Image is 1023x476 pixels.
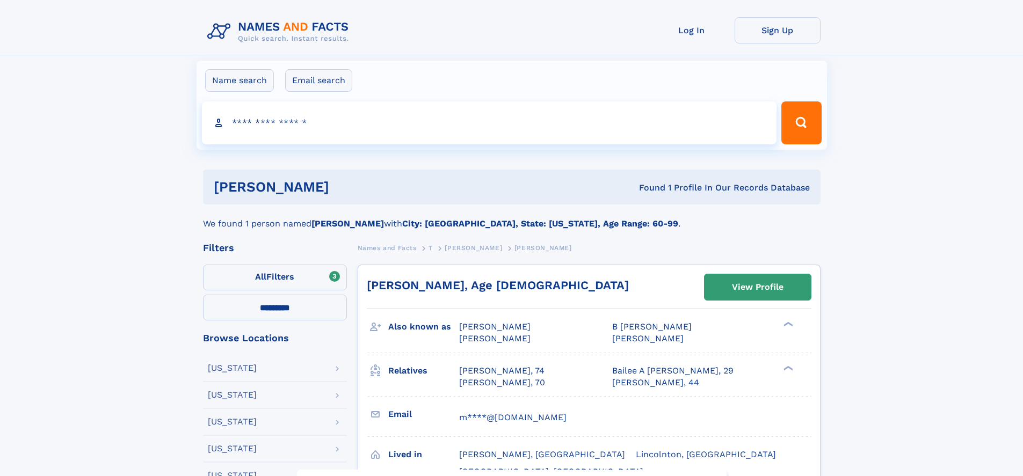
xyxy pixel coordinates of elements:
div: Filters [203,243,347,253]
div: ❯ [781,321,794,328]
a: Sign Up [735,17,821,43]
span: [PERSON_NAME] [459,333,531,343]
h3: Email [388,405,459,423]
span: All [255,272,266,282]
b: [PERSON_NAME] [311,218,384,229]
span: T [429,244,433,252]
div: We found 1 person named with . [203,204,821,230]
div: View Profile [732,275,783,299]
label: Email search [285,69,352,92]
img: Logo Names and Facts [203,17,358,46]
div: Browse Locations [203,333,347,343]
span: B [PERSON_NAME] [612,321,692,332]
span: [PERSON_NAME] [612,333,684,343]
a: Bailee A [PERSON_NAME], 29 [612,365,734,377]
a: [PERSON_NAME], Age [DEMOGRAPHIC_DATA] [367,279,629,292]
a: Log In [649,17,735,43]
b: City: [GEOGRAPHIC_DATA], State: [US_STATE], Age Range: 60-99 [402,218,678,229]
a: Names and Facts [358,241,417,254]
span: Lincolnton, [GEOGRAPHIC_DATA] [636,449,776,459]
span: [PERSON_NAME], [GEOGRAPHIC_DATA] [459,449,625,459]
label: Name search [205,69,274,92]
button: Search Button [781,101,821,144]
h3: Lived in [388,445,459,464]
div: [US_STATE] [208,391,257,399]
div: [US_STATE] [208,364,257,372]
a: [PERSON_NAME], 70 [459,377,545,389]
a: [PERSON_NAME], 74 [459,365,545,377]
label: Filters [203,265,347,290]
span: [PERSON_NAME] [459,321,531,332]
a: [PERSON_NAME] [445,241,502,254]
div: [US_STATE] [208,444,257,453]
a: View Profile [705,274,811,300]
div: Found 1 Profile In Our Records Database [484,182,810,194]
input: search input [202,101,777,144]
h3: Relatives [388,362,459,380]
div: ❯ [781,364,794,371]
span: [PERSON_NAME] [445,244,502,252]
a: [PERSON_NAME], 44 [612,377,699,389]
h3: Also known as [388,318,459,336]
span: [PERSON_NAME] [514,244,572,252]
h1: [PERSON_NAME] [214,180,484,194]
div: [US_STATE] [208,418,257,426]
a: T [429,241,433,254]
